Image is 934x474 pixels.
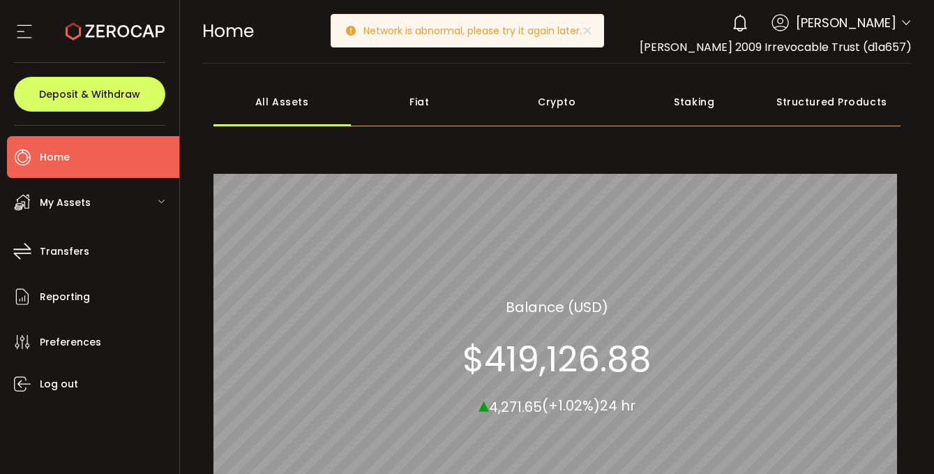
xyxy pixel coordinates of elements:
[506,296,608,317] section: Balance (USD)
[14,77,165,112] button: Deposit & Withdraw
[40,374,78,394] span: Log out
[40,287,90,307] span: Reporting
[351,77,488,126] div: Fiat
[626,77,763,126] div: Staking
[542,396,600,415] span: (+1.02%)
[202,19,254,43] span: Home
[39,89,140,99] span: Deposit & Withdraw
[864,407,934,474] iframe: Chat Widget
[796,13,896,32] span: [PERSON_NAME]
[40,193,91,213] span: My Assets
[488,77,626,126] div: Crypto
[763,77,901,126] div: Structured Products
[40,147,70,168] span: Home
[640,39,912,55] span: [PERSON_NAME] 2009 Irrevocable Trust (d1a657)
[489,397,542,416] span: 4,271.65
[600,396,635,415] span: 24 hr
[213,77,351,126] div: All Assets
[462,338,651,380] section: $419,126.88
[40,332,101,353] span: Preferences
[40,242,89,262] span: Transfers
[479,389,489,419] span: ▴
[363,26,593,36] p: Network is abnormal, please try it again later.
